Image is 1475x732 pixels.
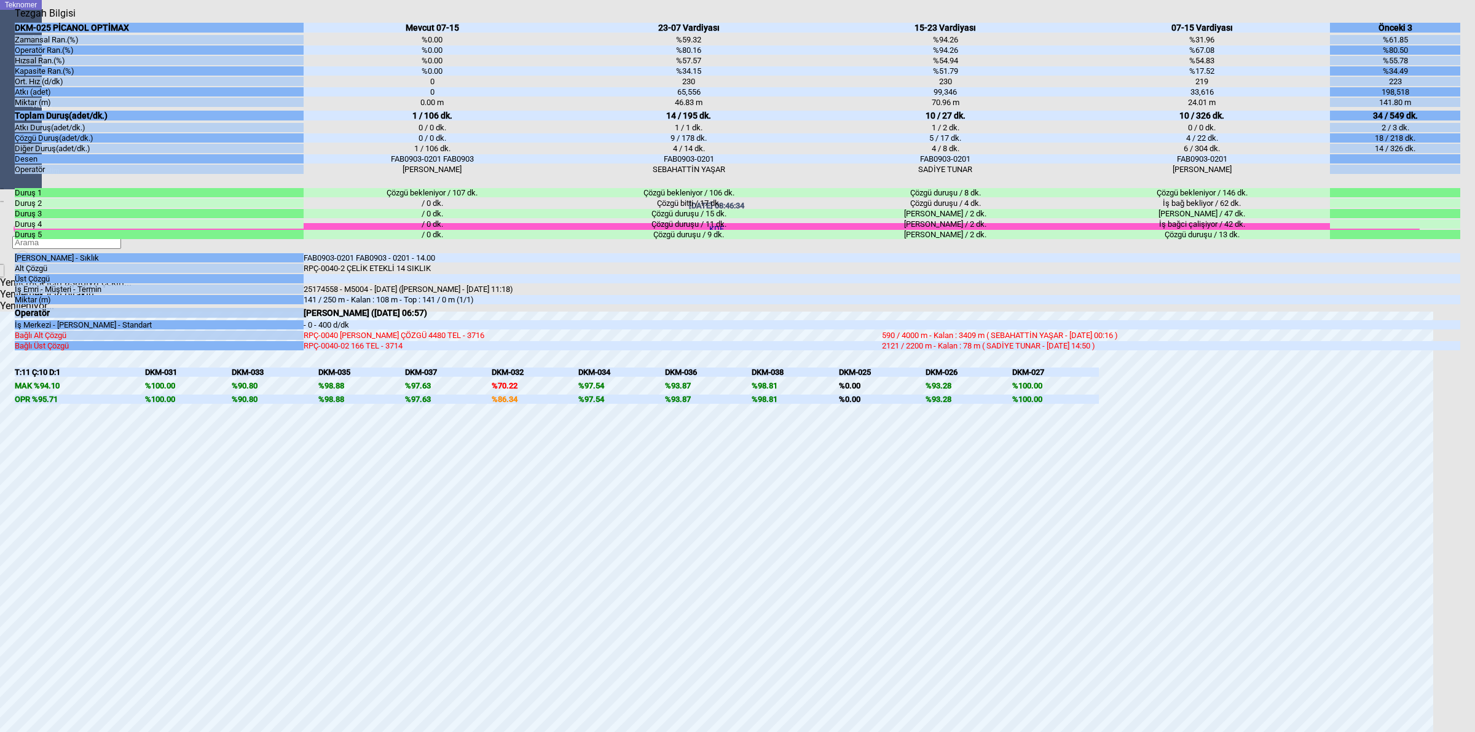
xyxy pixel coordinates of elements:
[304,219,560,229] div: / 0 dk.
[839,368,926,377] div: DKM-025
[304,111,560,120] div: 1 / 106 dk.
[15,381,145,390] div: MAK %94.10
[304,209,560,218] div: / 0 dk.
[817,56,1073,65] div: %54.94
[15,111,304,120] div: Toplam Duruş(adet/dk.)
[560,133,817,143] div: 9 / 178 dk.
[304,295,882,304] div: 141 / 250 m - Kalan : 108 m - Top : 141 / 0 m (1/1)
[15,56,304,65] div: Hızsal Ran.(%)
[1074,133,1330,143] div: 4 / 22 dk.
[304,35,560,44] div: %0.00
[578,395,665,404] div: %97.54
[15,66,304,76] div: Kapasite Ran.(%)
[560,154,817,163] div: FAB0903-0201
[560,144,817,153] div: 4 / 14 dk.
[232,368,318,377] div: DKM-033
[560,209,817,218] div: Çözgü duruşu / 15 dk.
[560,230,817,239] div: Çözgü duruşu / 9 dk.
[926,395,1012,404] div: %93.28
[15,295,304,304] div: Miktar (m)
[304,45,560,55] div: %0.00
[15,77,304,86] div: Ort. Hız (d/dk)
[15,98,304,107] div: Miktar (m)
[560,111,817,120] div: 14 / 195 dk.
[232,381,318,390] div: %90.80
[839,395,926,404] div: %0.00
[560,23,817,33] div: 23-07 Vardiyası
[1074,144,1330,153] div: 6 / 304 dk.
[817,123,1073,132] div: 1 / 2 dk.
[1074,230,1330,239] div: Çözgü duruşu / 13 dk.
[1012,368,1099,377] div: DKM-027
[1330,77,1460,86] div: 223
[15,253,304,262] div: [PERSON_NAME] - Sıklık
[752,395,838,404] div: %98.81
[15,35,304,44] div: Zamansal Ran.(%)
[145,395,232,404] div: %100.00
[752,368,838,377] div: DKM-038
[304,341,882,350] div: RPÇ-0040-02 166 TEL - 3714
[15,23,304,33] div: DKM-025 PİCANOL OPTİMAX
[839,381,926,390] div: %0.00
[1074,199,1330,208] div: İş bağ bekliyor / 62 dk.
[304,123,560,132] div: 0 / 0 dk.
[1074,87,1330,96] div: 33,616
[304,285,882,294] div: 25174558 - M5004 - [DATE] ([PERSON_NAME] - [DATE] 11:18)
[304,264,882,273] div: RPÇ-0040-2 ÇELİK ETEKLİ 14 SIKLIK
[1074,111,1330,120] div: 10 / 326 dk.
[1074,123,1330,132] div: 0 / 0 dk.
[15,331,304,340] div: Bağlı Alt Çözgü
[318,368,405,377] div: DKM-035
[817,66,1073,76] div: %51.79
[560,87,817,96] div: 65,556
[15,285,304,294] div: İş Emri - Müşteri - Termin
[817,199,1073,208] div: Çözgü duruşu / 4 dk.
[817,154,1073,163] div: FAB0903-0201
[1330,111,1460,120] div: 34 / 549 dk.
[15,368,145,377] div: T:11 Ç:10 D:1
[560,199,817,208] div: Çözgü bitti / 17 dk.
[304,165,560,174] div: [PERSON_NAME]
[665,395,752,404] div: %93.87
[817,188,1073,197] div: Çözgü duruşu / 8 dk.
[1074,98,1330,107] div: 24.01 m
[304,154,560,163] div: FAB0903-0201 FAB0903
[926,368,1012,377] div: DKM-026
[15,230,304,239] div: Duruş 5
[15,264,304,273] div: Alt Çözgü
[15,87,304,96] div: Atkı (adet)
[304,308,882,318] div: [PERSON_NAME] ([DATE] 06:57)
[578,368,665,377] div: DKM-034
[1330,133,1460,143] div: 18 / 218 dk.
[817,144,1073,153] div: 4 / 8 dk.
[1074,209,1330,218] div: [PERSON_NAME] / 47 dk.
[304,320,882,329] div: - 0 - 400 d/dk
[15,165,304,174] div: Operatör
[1074,219,1330,229] div: İş bağci çalişiyor / 42 dk.
[304,98,560,107] div: 0.00 m
[1074,23,1330,33] div: 07-15 Vardiyası
[1012,381,1099,390] div: %100.00
[15,7,80,19] div: Tezgah Bilgisi
[560,165,817,174] div: SEBAHATTİN YAŞAR
[304,23,560,33] div: Mevcut 07-15
[665,381,752,390] div: %93.87
[560,77,817,86] div: 230
[817,98,1073,107] div: 70.96 m
[665,368,752,377] div: DKM-036
[492,368,578,377] div: DKM-032
[560,98,817,107] div: 46.83 m
[560,123,817,132] div: 1 / 1 dk.
[304,87,560,96] div: 0
[15,133,304,143] div: Çözgü Duruş(adet/dk.)
[1074,165,1330,174] div: [PERSON_NAME]
[817,45,1073,55] div: %94.26
[304,199,560,208] div: / 0 dk.
[1012,395,1099,404] div: %100.00
[15,199,304,208] div: Duruş 2
[304,144,560,153] div: 1 / 106 dk.
[1074,77,1330,86] div: 219
[560,35,817,44] div: %59.32
[145,381,232,390] div: %100.00
[578,381,665,390] div: %97.54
